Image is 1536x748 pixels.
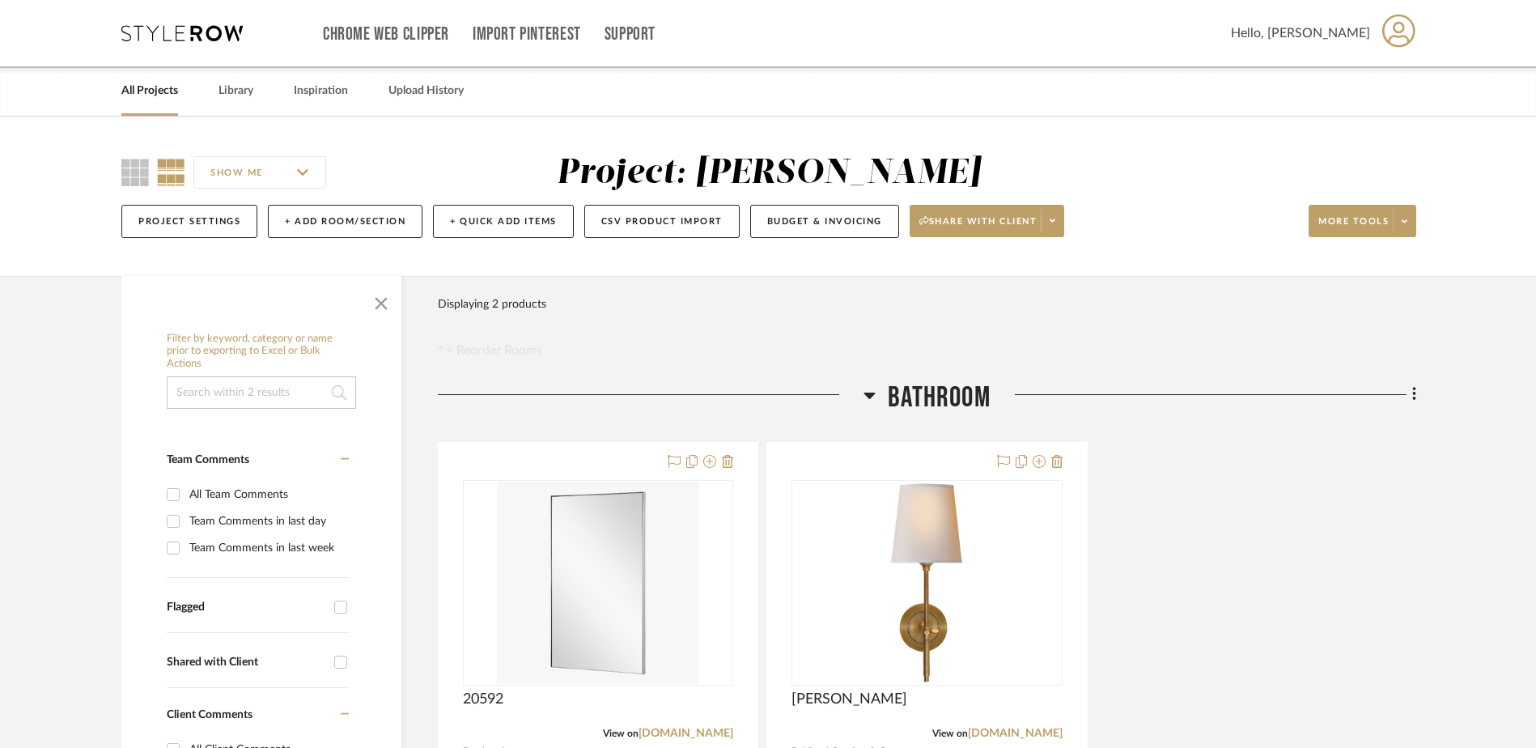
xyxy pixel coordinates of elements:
[121,205,257,238] button: Project Settings
[932,729,968,738] span: View on
[639,728,733,739] a: [DOMAIN_NAME]
[584,205,740,238] button: CSV Product Import
[463,691,503,708] span: 20592
[438,288,546,321] div: Displaying 2 products
[557,156,981,190] div: Project: [PERSON_NAME]
[910,205,1065,237] button: Share with client
[121,80,178,102] a: All Projects
[605,28,656,41] a: Support
[294,80,348,102] a: Inspiration
[1318,215,1389,240] span: More tools
[323,28,449,41] a: Chrome Web Clipper
[189,508,345,534] div: Team Comments in last day
[167,709,252,720] span: Client Comments
[438,341,542,360] button: Reorder Rooms
[456,341,542,360] span: Reorder Rooms
[888,380,991,415] span: Bathroom
[189,482,345,508] div: All Team Comments
[365,284,397,317] button: Close
[167,656,326,669] div: Shared with Client
[603,729,639,738] span: View on
[1309,205,1416,237] button: More tools
[433,205,574,238] button: + Quick Add Items
[919,215,1037,240] span: Share with client
[167,333,356,371] h6: Filter by keyword, category or name prior to exporting to Excel or Bulk Actions
[464,481,732,685] div: 0
[791,691,907,708] span: [PERSON_NAME]
[497,482,699,684] img: 20592
[825,482,1028,684] img: Bryant Sconce
[473,28,581,41] a: Import Pinterest
[750,205,899,238] button: Budget & Invoicing
[268,205,422,238] button: + Add Room/Section
[1231,23,1370,43] span: Hello, [PERSON_NAME]
[189,535,345,561] div: Team Comments in last week
[167,454,249,465] span: Team Comments
[167,376,356,409] input: Search within 2 results
[388,80,464,102] a: Upload History
[167,601,326,614] div: Flagged
[968,728,1063,739] a: [DOMAIN_NAME]
[219,80,253,102] a: Library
